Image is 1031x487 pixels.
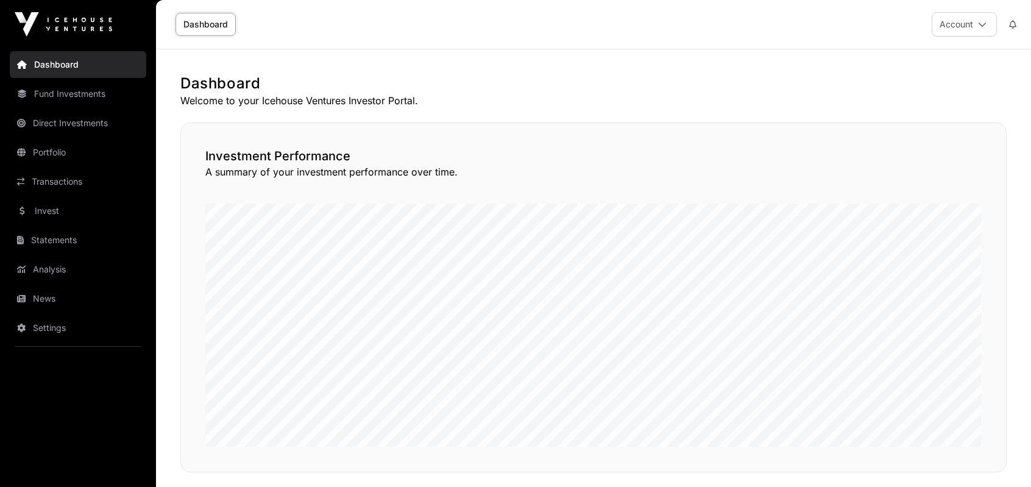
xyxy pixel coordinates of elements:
[205,148,982,165] h2: Investment Performance
[10,139,146,166] a: Portfolio
[10,110,146,137] a: Direct Investments
[10,285,146,312] a: News
[10,197,146,224] a: Invest
[10,168,146,195] a: Transactions
[205,165,982,179] p: A summary of your investment performance over time.
[10,80,146,107] a: Fund Investments
[10,256,146,283] a: Analysis
[932,12,997,37] button: Account
[10,315,146,341] a: Settings
[10,227,146,254] a: Statements
[10,51,146,78] a: Dashboard
[175,13,236,36] a: Dashboard
[180,74,1007,93] h1: Dashboard
[15,12,112,37] img: Icehouse Ventures Logo
[180,93,1007,108] p: Welcome to your Icehouse Ventures Investor Portal.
